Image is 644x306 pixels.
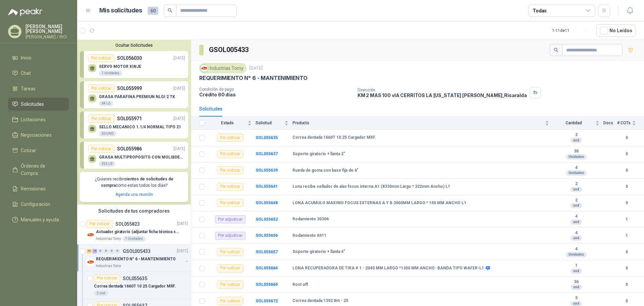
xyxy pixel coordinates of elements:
[571,285,582,290] div: und
[87,258,95,266] img: Company Logo
[88,145,114,153] div: Por cotizar
[77,272,191,299] a: Por cotizarSOL055635Correa dentada 1660T 10 25 Cargador MRF.2 und
[117,54,142,62] p: SOL056030
[80,51,188,78] a: Por cotizarSOL056030[DATE] SERVO MOTOR XINJE1 Unidades
[21,162,63,177] span: Órdenes de Compra
[571,187,582,192] div: und
[99,71,122,76] div: 1 Unidades
[99,6,142,15] h1: Mis solicitudes
[603,117,617,130] th: Docs
[292,184,450,189] b: Lona recibe sellador de alas focus interna A1 (8330mm Largo * 322mm Ancho) L1
[617,216,636,223] b: 1
[21,116,46,123] span: Licitaciones
[292,135,376,140] b: Correa dentada 1660T 10 25 Cargador MRF.
[21,70,31,77] span: Chat
[173,85,185,92] p: [DATE]
[21,100,44,108] span: Solicitudes
[256,151,278,156] a: SOL055637
[292,217,329,222] b: Rodamiento 30306
[117,145,142,152] p: SOL055986
[8,98,69,111] a: Solicitudes
[8,51,69,64] a: Inicio
[8,113,69,126] a: Licitaciones
[571,219,582,225] div: und
[80,142,188,169] a: Por cotizarSOL055986[DATE] GRASA MULTIPROPOSITO CON MOLIBDENO355 LB
[617,232,636,239] b: 1
[199,75,308,82] p: REQUERIMIENTO N° 6 - MANTENIMIENTO
[617,117,644,130] th: # COTs
[553,165,599,171] b: 4
[256,217,278,222] a: SOL055652
[617,281,636,288] b: 0
[617,167,636,174] b: 0
[566,154,587,160] div: Unidades
[109,249,114,254] div: 0
[87,220,113,228] div: Por cotizar
[217,150,243,158] div: Por cotizar
[87,231,95,239] img: Company Logo
[177,248,188,254] p: [DATE]
[99,94,175,99] p: GRASA PARAFINA PREMIUN NLGI 2 TK
[292,282,308,288] b: Rost off
[99,101,113,106] div: 64 Lb
[553,214,599,219] b: 4
[115,222,140,226] p: SOL055823
[566,252,587,257] div: Unidades
[99,155,185,160] p: GRASA MULTIPROPOSITO CON MOLIBDENO
[217,248,243,256] div: Por cotizar
[571,203,582,208] div: und
[617,121,631,125] span: # COTs
[77,205,191,217] div: Solicitudes de tus compradores
[256,117,292,130] th: Solicitud
[8,213,69,226] a: Manuales y ayuda
[256,266,278,270] a: SOL055664
[94,291,108,296] div: 2 und
[8,129,69,141] a: Negociaciones
[256,250,278,254] b: SOL055657
[173,55,185,61] p: [DATE]
[553,247,599,252] b: 4
[21,85,36,92] span: Tareas
[553,263,599,268] b: 1
[87,249,92,254] div: 35
[115,249,120,254] div: 0
[292,233,326,238] b: Rodamiento 6911
[199,92,352,97] p: Crédito 60 días
[99,131,116,136] div: 30 UND
[80,43,188,48] button: Ocultar Solicitudes
[177,221,188,227] p: [DATE]
[173,116,185,122] p: [DATE]
[21,185,46,192] span: Remisiones
[96,236,121,242] p: Industrias Tomy
[553,198,599,203] b: 2
[21,131,52,139] span: Negociaciones
[168,8,172,13] span: search
[201,64,208,72] img: Company Logo
[553,279,599,285] b: 36
[8,182,69,195] a: Remisiones
[553,149,599,154] b: 30
[84,176,184,189] p: ¿Quieres recibir como estas todos los días?
[96,229,179,235] p: Actuador giratorio (adjuntar ficha técnica si es diferente a festo)
[256,299,278,303] a: SOL055672
[617,151,636,157] b: 0
[533,7,547,14] div: Todas
[25,35,69,39] p: [PERSON_NAME] / IRCI
[292,117,553,130] th: Producto
[88,115,114,123] div: Por cotizar
[217,134,243,142] div: Por cotizar
[96,256,176,262] p: REQUERIMIENTO N° 6 - MANTENIMIENTO
[617,200,636,206] b: 0
[553,132,599,138] b: 2
[148,7,158,15] span: 60
[217,183,243,191] div: Por cotizar
[256,233,278,238] a: SOL055656
[88,84,114,92] div: Por cotizar
[292,249,345,255] b: Soporte giratorio + llanta 4"
[21,54,32,61] span: Inicio
[8,144,69,157] a: Cotizar
[99,64,141,69] p: SERVO MOTOR XINJE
